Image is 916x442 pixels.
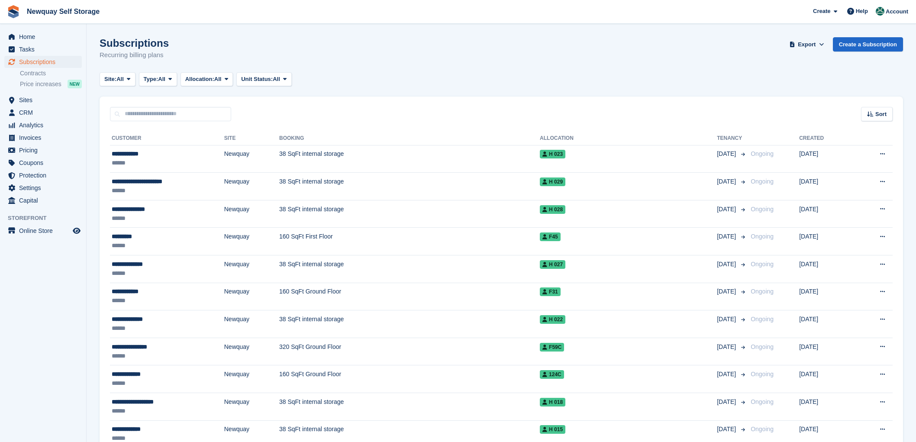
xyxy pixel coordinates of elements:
[224,200,279,228] td: Newquay
[4,194,82,206] a: menu
[751,178,774,185] span: Ongoing
[799,338,853,365] td: [DATE]
[751,343,774,350] span: Ongoing
[717,260,738,269] span: [DATE]
[751,371,774,377] span: Ongoing
[717,205,738,214] span: [DATE]
[68,80,82,88] div: NEW
[540,205,565,214] span: H 028
[116,75,124,84] span: All
[214,75,222,84] span: All
[751,316,774,323] span: Ongoing
[751,206,774,213] span: Ongoing
[100,50,169,60] p: Recurring billing plans
[224,132,279,145] th: Site
[799,173,853,200] td: [DATE]
[886,7,908,16] span: Account
[4,225,82,237] a: menu
[4,56,82,68] a: menu
[19,119,71,131] span: Analytics
[751,150,774,157] span: Ongoing
[751,288,774,295] span: Ongoing
[279,310,540,338] td: 38 SqFt internal storage
[4,169,82,181] a: menu
[717,287,738,296] span: [DATE]
[540,370,564,379] span: 124C
[110,132,224,145] th: Customer
[751,398,774,405] span: Ongoing
[799,310,853,338] td: [DATE]
[19,225,71,237] span: Online Store
[540,150,565,158] span: H 023
[279,145,540,173] td: 38 SqFt internal storage
[224,338,279,365] td: Newquay
[279,338,540,365] td: 320 SqFt Ground Floor
[8,214,86,223] span: Storefront
[540,398,565,407] span: H 018
[4,182,82,194] a: menu
[799,228,853,255] td: [DATE]
[23,4,103,19] a: Newquay Self Storage
[799,255,853,283] td: [DATE]
[540,232,561,241] span: F45
[813,7,830,16] span: Create
[241,75,273,84] span: Unit Status:
[4,43,82,55] a: menu
[20,69,82,77] a: Contracts
[144,75,158,84] span: Type:
[279,228,540,255] td: 160 SqFt First Floor
[4,144,82,156] a: menu
[540,287,561,296] span: F31
[4,119,82,131] a: menu
[236,72,291,87] button: Unit Status: All
[100,72,135,87] button: Site: All
[717,370,738,379] span: [DATE]
[717,149,738,158] span: [DATE]
[224,393,279,421] td: Newquay
[788,37,826,52] button: Export
[540,177,565,186] span: H 029
[158,75,165,84] span: All
[19,31,71,43] span: Home
[279,393,540,421] td: 38 SqFt internal storage
[799,283,853,310] td: [DATE]
[875,110,887,119] span: Sort
[19,144,71,156] span: Pricing
[4,132,82,144] a: menu
[717,315,738,324] span: [DATE]
[833,37,903,52] a: Create a Subscription
[100,37,169,49] h1: Subscriptions
[751,233,774,240] span: Ongoing
[540,425,565,434] span: H 015
[4,157,82,169] a: menu
[717,232,738,241] span: [DATE]
[19,56,71,68] span: Subscriptions
[279,365,540,393] td: 160 SqFt Ground Floor
[20,80,61,88] span: Price increases
[19,169,71,181] span: Protection
[20,79,82,89] a: Price increases NEW
[19,106,71,119] span: CRM
[856,7,868,16] span: Help
[799,365,853,393] td: [DATE]
[181,72,233,87] button: Allocation: All
[717,425,738,434] span: [DATE]
[279,200,540,228] td: 38 SqFt internal storage
[19,43,71,55] span: Tasks
[4,94,82,106] a: menu
[279,132,540,145] th: Booking
[717,397,738,407] span: [DATE]
[19,182,71,194] span: Settings
[798,40,816,49] span: Export
[224,365,279,393] td: Newquay
[876,7,884,16] img: JON
[751,261,774,268] span: Ongoing
[717,177,738,186] span: [DATE]
[751,426,774,432] span: Ongoing
[799,145,853,173] td: [DATE]
[7,5,20,18] img: stora-icon-8386f47178a22dfd0bd8f6a31ec36ba5ce8667c1dd55bd0f319d3a0aa187defe.svg
[540,132,717,145] th: Allocation
[19,132,71,144] span: Invoices
[540,260,565,269] span: H 027
[273,75,280,84] span: All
